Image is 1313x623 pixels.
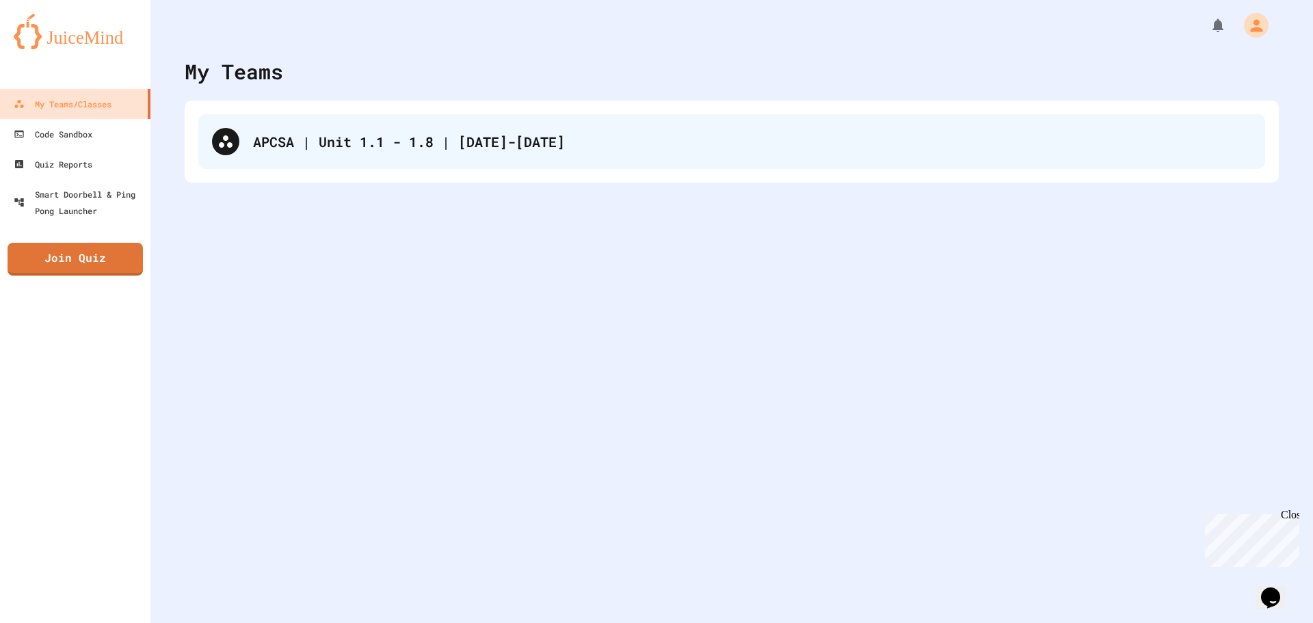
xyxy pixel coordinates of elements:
div: My Notifications [1184,14,1230,37]
div: My Teams [185,56,283,87]
img: logo-orange.svg [14,14,137,49]
div: Code Sandbox [14,126,92,142]
div: My Account [1230,10,1272,41]
div: Smart Doorbell & Ping Pong Launcher [14,186,145,219]
a: Join Quiz [8,243,143,276]
div: My Teams/Classes [14,96,111,112]
iframe: chat widget [1256,568,1299,609]
div: Chat with us now!Close [5,5,94,87]
div: Quiz Reports [14,156,92,172]
iframe: chat widget [1199,509,1299,567]
div: APCSA | Unit 1.1 - 1.8 | [DATE]-[DATE] [198,114,1265,169]
div: APCSA | Unit 1.1 - 1.8 | [DATE]-[DATE] [253,131,1251,152]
